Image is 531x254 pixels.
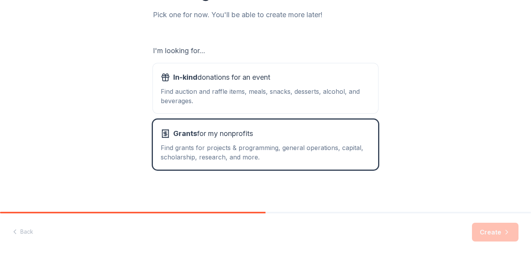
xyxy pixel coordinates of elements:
[161,87,370,106] div: Find auction and raffle items, meals, snacks, desserts, alcohol, and beverages.
[153,9,378,21] div: Pick one for now. You'll be able to create more later!
[173,129,197,138] span: Grants
[173,73,197,81] span: In-kind
[153,45,378,57] div: I'm looking for...
[153,120,378,170] button: Grantsfor my nonprofitsFind grants for projects & programming, general operations, capital, schol...
[173,127,253,140] span: for my nonprofits
[161,143,370,162] div: Find grants for projects & programming, general operations, capital, scholarship, research, and m...
[173,71,270,84] span: donations for an event
[153,63,378,113] button: In-kinddonations for an eventFind auction and raffle items, meals, snacks, desserts, alcohol, and...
